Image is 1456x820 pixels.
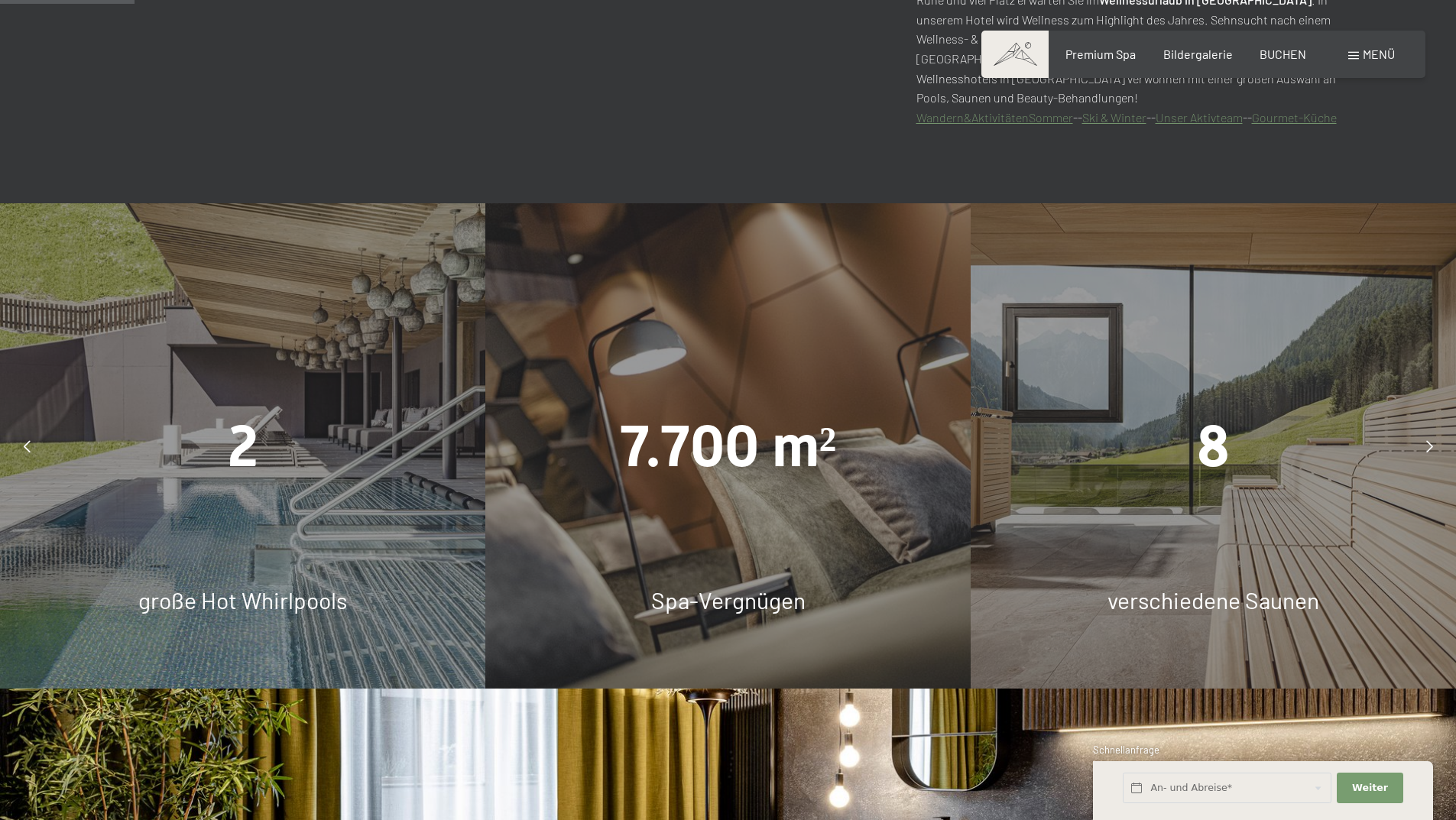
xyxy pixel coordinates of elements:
a: Ski & Winter [1082,110,1146,125]
a: Premium Spa [1065,47,1136,61]
span: Weiter [1352,781,1388,795]
span: verschiedene Saunen [1107,586,1319,614]
a: Gourmet-Küche [1252,110,1337,125]
a: Wandern&AktivitätenSommer [916,110,1073,125]
span: 8 [1197,413,1230,480]
span: Spa-Vergnügen [651,586,806,614]
span: große Hot Whirlpools [138,586,347,614]
span: 2 [228,413,258,480]
span: 7.700 m² [620,413,837,480]
button: Weiter [1337,773,1402,804]
span: Menü [1363,47,1395,61]
span: Schnellanfrage [1093,744,1159,756]
a: BUCHEN [1260,47,1306,61]
a: Bildergalerie [1163,47,1233,61]
a: Unser Aktivteam [1156,110,1243,125]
